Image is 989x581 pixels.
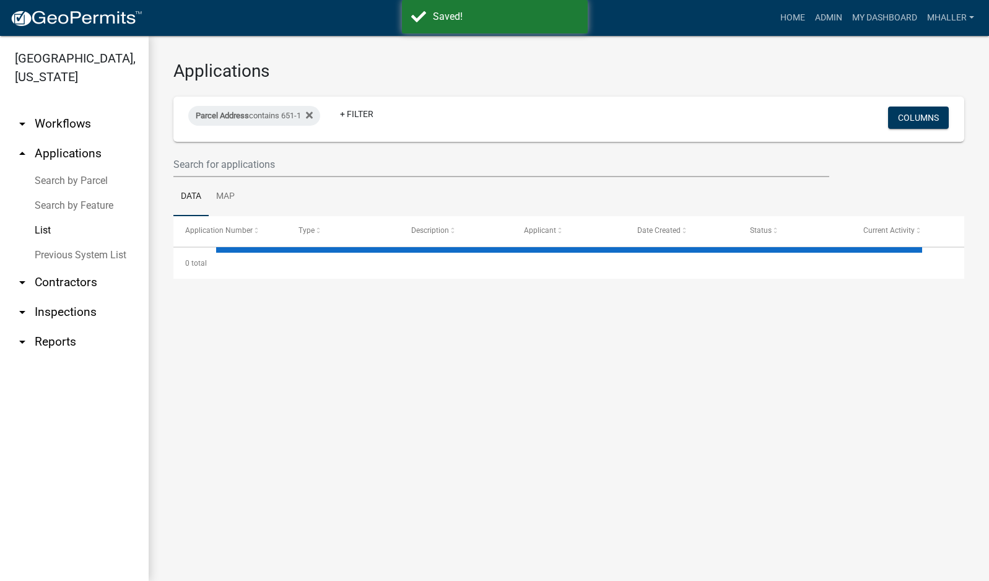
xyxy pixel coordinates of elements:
div: 0 total [173,248,964,279]
h3: Applications [173,61,964,82]
i: arrow_drop_down [15,275,30,290]
span: Applicant [524,226,556,235]
span: Type [298,226,315,235]
i: arrow_drop_down [15,334,30,349]
datatable-header-cell: Type [286,216,399,246]
button: Columns [888,107,949,129]
span: Application Number [185,226,253,235]
a: Home [775,6,810,30]
span: Description [411,226,449,235]
span: Current Activity [863,226,915,235]
input: Search for applications [173,152,829,177]
datatable-header-cell: Current Activity [852,216,964,246]
a: mhaller [922,6,979,30]
datatable-header-cell: Application Number [173,216,286,246]
a: My Dashboard [847,6,922,30]
a: Data [173,177,209,217]
span: Status [750,226,772,235]
i: arrow_drop_up [15,146,30,161]
i: arrow_drop_down [15,305,30,320]
a: Admin [810,6,847,30]
span: Date Created [637,226,681,235]
span: Parcel Address [196,111,249,120]
datatable-header-cell: Description [399,216,512,246]
div: Saved! [433,9,578,24]
a: Map [209,177,242,217]
a: + Filter [330,103,383,125]
datatable-header-cell: Status [738,216,851,246]
datatable-header-cell: Date Created [625,216,738,246]
div: contains 651-1 [188,106,320,126]
i: arrow_drop_down [15,116,30,131]
datatable-header-cell: Applicant [512,216,625,246]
